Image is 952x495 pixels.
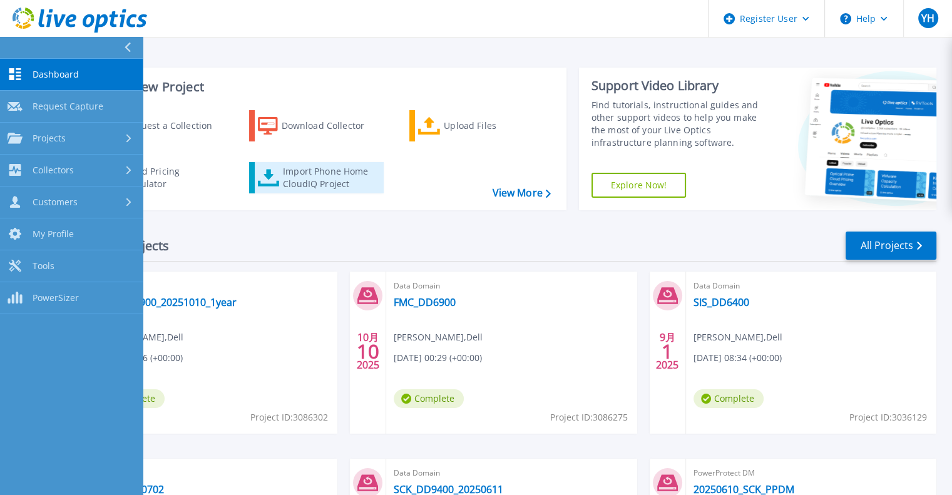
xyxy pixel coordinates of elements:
span: Data Domain [95,466,330,480]
span: Data Domain [394,466,629,480]
span: Data Domain [394,279,629,293]
a: All Projects [846,232,936,260]
div: Support Video Library [591,78,771,94]
span: [DATE] 00:29 (+00:00) [394,351,482,365]
a: Upload Files [409,110,549,141]
span: Data Domain [95,279,330,293]
a: View More [492,187,550,199]
span: Project ID: 3086302 [250,411,328,424]
span: Request Capture [33,101,103,112]
span: Customers [33,196,78,208]
div: Download Collector [282,113,382,138]
a: FMC_DD6900 [394,296,456,309]
span: Data Domain [694,279,929,293]
a: Request a Collection [89,110,228,141]
a: Cloud Pricing Calculator [89,162,228,193]
span: PowerProtect DM [694,466,929,480]
span: Complete [394,389,464,408]
div: 10月 2025 [356,329,380,374]
div: Request a Collection [125,113,225,138]
span: My Profile [33,228,74,240]
div: Find tutorials, instructional guides and other support videos to help you make the most of your L... [591,99,771,149]
div: Upload Files [444,113,544,138]
span: [DATE] 08:34 (+00:00) [694,351,782,365]
span: YH [921,13,934,23]
div: Cloud Pricing Calculator [123,165,223,190]
span: PowerSizer [33,292,79,304]
span: 10 [357,346,379,357]
a: Explore Now! [591,173,687,198]
span: Complete [694,389,764,408]
span: [PERSON_NAME] , Dell [694,330,782,344]
span: Projects [33,133,66,144]
a: SIS_DD6400 [694,296,749,309]
span: Dashboard [33,69,79,80]
a: FMC_DD6900_20251010_1year [95,296,237,309]
span: Collectors [33,165,74,176]
span: [PERSON_NAME] , Dell [394,330,483,344]
span: Project ID: 3086275 [550,411,628,424]
h3: Start a New Project [89,80,550,94]
div: 9月 2025 [655,329,679,374]
a: Download Collector [249,110,389,141]
span: 1 [662,346,673,357]
div: Import Phone Home CloudIQ Project [283,165,381,190]
span: Project ID: 3036129 [849,411,927,424]
span: Tools [33,260,54,272]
